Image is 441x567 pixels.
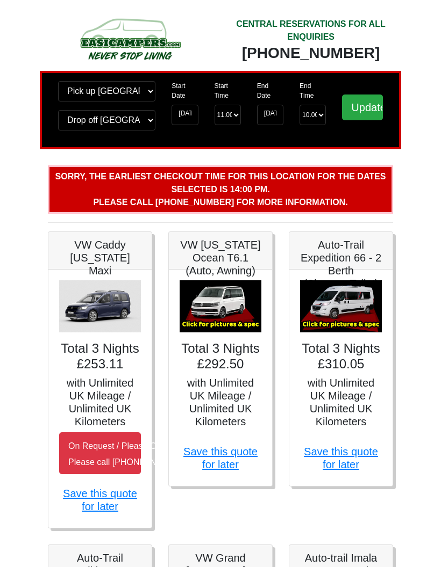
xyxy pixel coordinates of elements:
[172,105,198,125] input: Start Date
[300,81,326,100] label: End Time
[59,238,141,277] h5: VW Caddy [US_STATE] Maxi
[257,105,283,125] input: Return Date
[183,446,258,470] a: Save this quote for later
[172,81,198,100] label: Start Date
[342,95,383,120] input: Update
[68,441,190,467] small: On Request / Please Call Us Please call [PHONE_NUMBER]
[180,341,261,372] h4: Total 3 Nights £292.50
[215,81,241,100] label: Start Time
[304,446,378,470] a: Save this quote for later
[180,280,261,333] img: VW California Ocean T6.1 (Auto, Awning)
[229,43,393,63] div: [PHONE_NUMBER]
[59,376,141,428] h5: with Unlimited UK Mileage / Unlimited UK Kilometers
[55,172,386,207] b: Sorry, the earliest checkout time for this location for the dates selected is 14:00 pm. Please ca...
[48,15,212,63] img: campers-checkout-logo.png
[300,341,382,372] h4: Total 3 Nights £310.05
[300,280,382,333] img: Auto-Trail Expedition 66 - 2 Berth (Shower+Toilet)
[257,81,283,100] label: End Date
[180,376,261,428] h5: with Unlimited UK Mileage / Unlimited UK Kilometers
[59,341,141,372] h4: Total 3 Nights £253.11
[229,18,393,43] div: CENTRAL RESERVATIONS FOR ALL ENQUIRIES
[59,280,141,333] img: VW Caddy California Maxi
[59,432,141,474] button: On Request / Please Call UsPlease call [PHONE_NUMBER]
[300,238,382,290] h5: Auto-Trail Expedition 66 - 2 Berth (Shower+Toilet)
[300,376,382,428] h5: with Unlimited UK Mileage / Unlimited UK Kilometers
[180,238,261,277] h5: VW [US_STATE] Ocean T6.1 (Auto, Awning)
[63,488,137,512] a: Save this quote for later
